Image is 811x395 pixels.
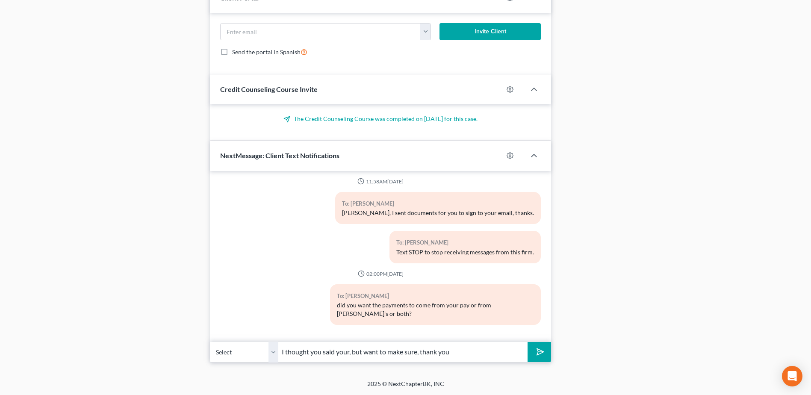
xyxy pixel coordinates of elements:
input: Enter email [221,24,420,40]
div: Open Intercom Messenger [782,366,802,386]
span: Send the portal in Spanish [232,48,301,56]
div: To: [PERSON_NAME] [337,291,534,301]
div: To: [PERSON_NAME] [342,199,534,209]
button: Invite Client [439,23,541,40]
input: Say something... [278,342,528,363]
p: The Credit Counseling Course was completed on [DATE] for this case. [220,115,541,123]
span: NextMessage: Client Text Notifications [220,151,339,159]
div: To: [PERSON_NAME] [396,238,534,248]
div: [PERSON_NAME], I sent documents for you to sign to your email, thanks. [342,209,534,217]
span: Credit Counseling Course Invite [220,85,318,93]
div: Text STOP to stop receiving messages from this firm. [396,248,534,256]
div: 02:00PM[DATE] [220,270,541,277]
div: did you want the payments to come from your pay or from [PERSON_NAME]'s or both? [337,301,534,318]
div: 11:58AM[DATE] [220,178,541,185]
div: 2025 © NextChapterBK, INC [162,380,649,395]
